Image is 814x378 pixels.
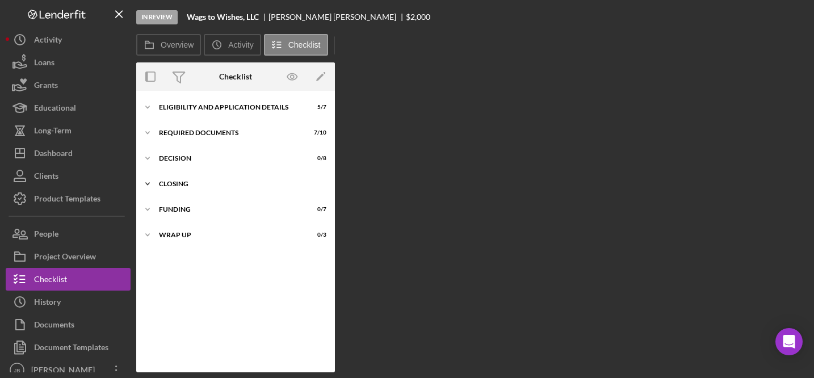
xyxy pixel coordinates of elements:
[306,104,326,111] div: 5 / 7
[136,10,178,24] div: In Review
[34,187,100,213] div: Product Templates
[136,34,201,56] button: Overview
[14,367,20,373] text: JB
[6,245,131,268] button: Project Overview
[34,268,67,293] div: Checklist
[268,12,406,22] div: [PERSON_NAME] [PERSON_NAME]
[288,40,321,49] label: Checklist
[775,328,803,355] div: Open Intercom Messenger
[6,165,131,187] button: Clients
[159,155,298,162] div: Decision
[34,51,54,77] div: Loans
[6,142,131,165] button: Dashboard
[159,129,298,136] div: Required Documents
[34,313,74,339] div: Documents
[34,165,58,190] div: Clients
[6,51,131,74] button: Loans
[6,187,131,210] button: Product Templates
[34,96,76,122] div: Educational
[159,104,298,111] div: Eligibility and Application Details
[161,40,194,49] label: Overview
[219,72,252,81] div: Checklist
[6,291,131,313] button: History
[406,12,430,22] span: $2,000
[228,40,253,49] label: Activity
[34,142,73,167] div: Dashboard
[6,268,131,291] button: Checklist
[204,34,261,56] button: Activity
[159,180,321,187] div: Closing
[6,119,131,142] button: Long-Term
[306,206,326,213] div: 0 / 7
[159,232,298,238] div: Wrap Up
[6,222,131,245] button: People
[187,12,259,22] b: Wags to Wishes, LLC
[34,336,108,362] div: Document Templates
[264,34,328,56] button: Checklist
[306,155,326,162] div: 0 / 8
[6,313,131,336] button: Documents
[159,206,298,213] div: Funding
[6,28,131,51] button: Activity
[34,28,62,54] div: Activity
[6,336,131,359] button: Document Templates
[34,74,58,99] div: Grants
[306,129,326,136] div: 7 / 10
[34,119,72,145] div: Long-Term
[6,96,131,119] button: Educational
[34,222,58,248] div: People
[306,232,326,238] div: 0 / 3
[34,291,61,316] div: History
[34,245,96,271] div: Project Overview
[6,74,131,96] button: Grants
